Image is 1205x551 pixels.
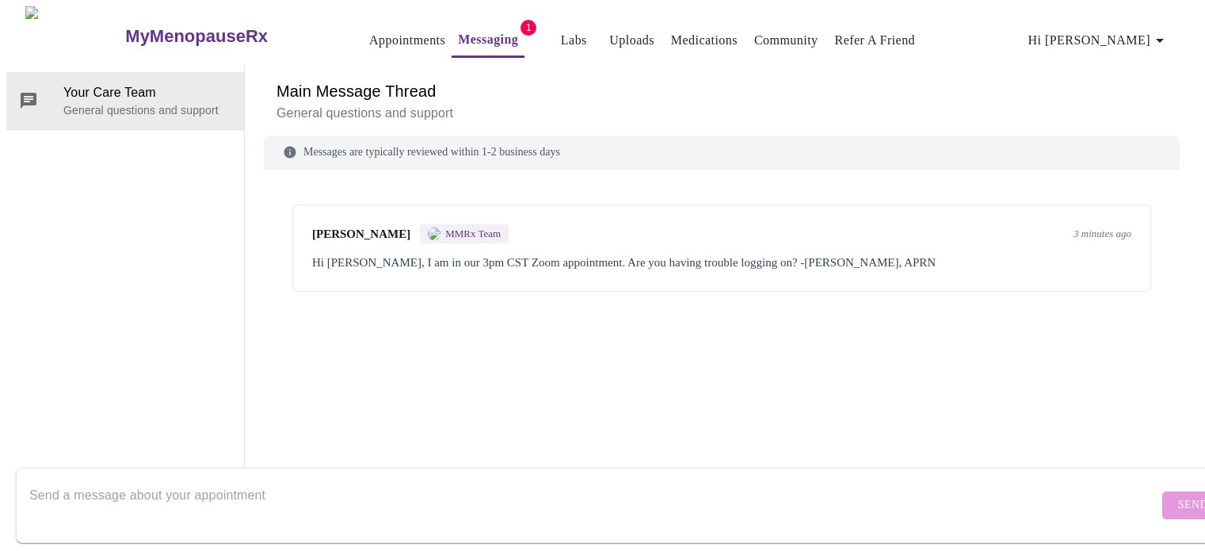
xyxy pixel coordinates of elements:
[452,24,524,58] button: Messaging
[748,25,825,56] button: Community
[835,29,916,52] a: Refer a Friend
[312,228,410,241] span: [PERSON_NAME]
[264,136,1180,170] div: Messages are typically reviewed within 1-2 business days
[6,72,244,129] div: Your Care TeamGeneral questions and support
[609,29,654,52] a: Uploads
[63,102,231,118] p: General questions and support
[312,253,1131,272] div: Hi [PERSON_NAME], I am in our 3pm CST Zoom appointment. Are you having trouble logging on? -[PERS...
[276,78,1167,104] h6: Main Message Thread
[548,25,599,56] button: Labs
[829,25,922,56] button: Refer a Friend
[754,29,818,52] a: Community
[1022,25,1176,56] button: Hi [PERSON_NAME]
[445,228,501,240] span: MMRx Team
[1073,228,1131,240] span: 3 minutes ago
[124,9,331,64] a: MyMenopauseRx
[561,29,587,52] a: Labs
[603,25,661,56] button: Uploads
[29,480,1158,530] textarea: Send a message about your appointment
[363,25,452,56] button: Appointments
[1028,29,1169,52] span: Hi [PERSON_NAME]
[125,26,268,47] h3: MyMenopauseRx
[665,25,744,56] button: Medications
[458,29,518,51] a: Messaging
[521,20,536,36] span: 1
[369,29,445,52] a: Appointments
[25,6,124,66] img: MyMenopauseRx Logo
[428,228,440,240] img: MMRX
[671,29,738,52] a: Medications
[276,104,1167,123] p: General questions and support
[63,83,231,102] span: Your Care Team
